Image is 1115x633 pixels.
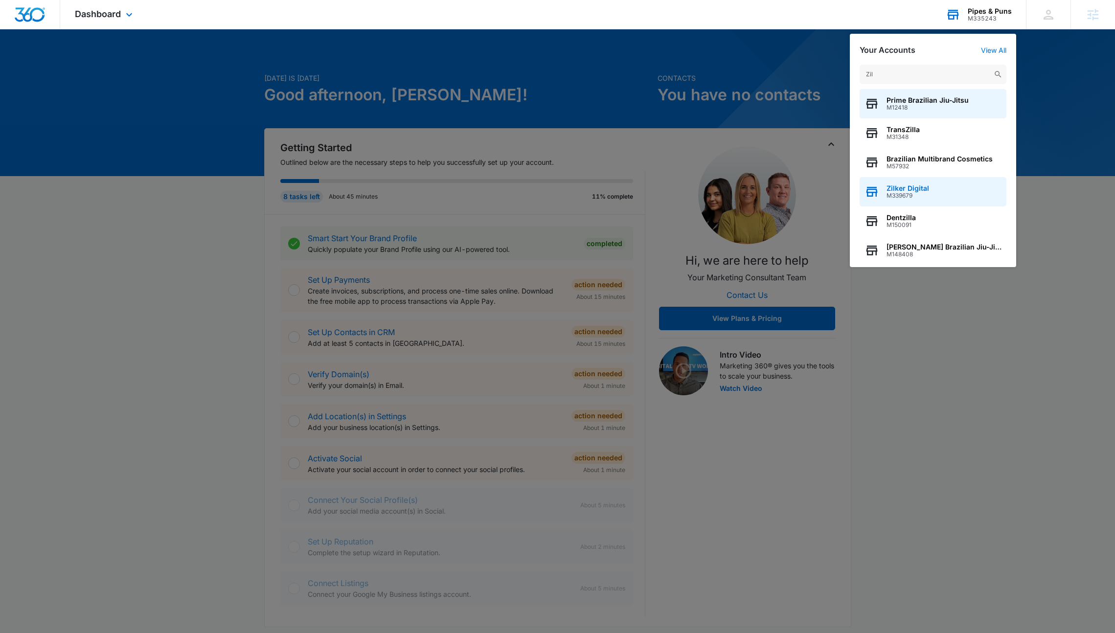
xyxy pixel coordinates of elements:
[887,126,920,134] span: TransZilla
[981,46,1006,54] a: View All
[968,15,1012,22] div: account id
[860,65,1006,84] input: Search Accounts
[887,214,916,222] span: Dentzilla
[860,45,915,55] h2: Your Accounts
[860,89,1006,118] button: Prime Brazilian Jiu-JitsuM12418
[887,96,969,104] span: Prime Brazilian Jiu-Jitsu
[887,243,1001,251] span: [PERSON_NAME] Brazilian Jiu-Jitsu Academy
[860,177,1006,206] button: Zilker DigitalM339679
[860,236,1006,265] button: [PERSON_NAME] Brazilian Jiu-Jitsu AcademyM148408
[887,222,916,228] span: M150091
[887,192,929,199] span: M339679
[887,134,920,140] span: M31348
[887,163,993,170] span: M57932
[75,9,121,19] span: Dashboard
[887,184,929,192] span: Zilker Digital
[887,251,1001,258] span: M148408
[860,118,1006,148] button: TransZillaM31348
[887,155,993,163] span: Brazilian Multibrand Cosmetics
[968,7,1012,15] div: account name
[860,206,1006,236] button: DentzillaM150091
[887,104,969,111] span: M12418
[860,148,1006,177] button: Brazilian Multibrand CosmeticsM57932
